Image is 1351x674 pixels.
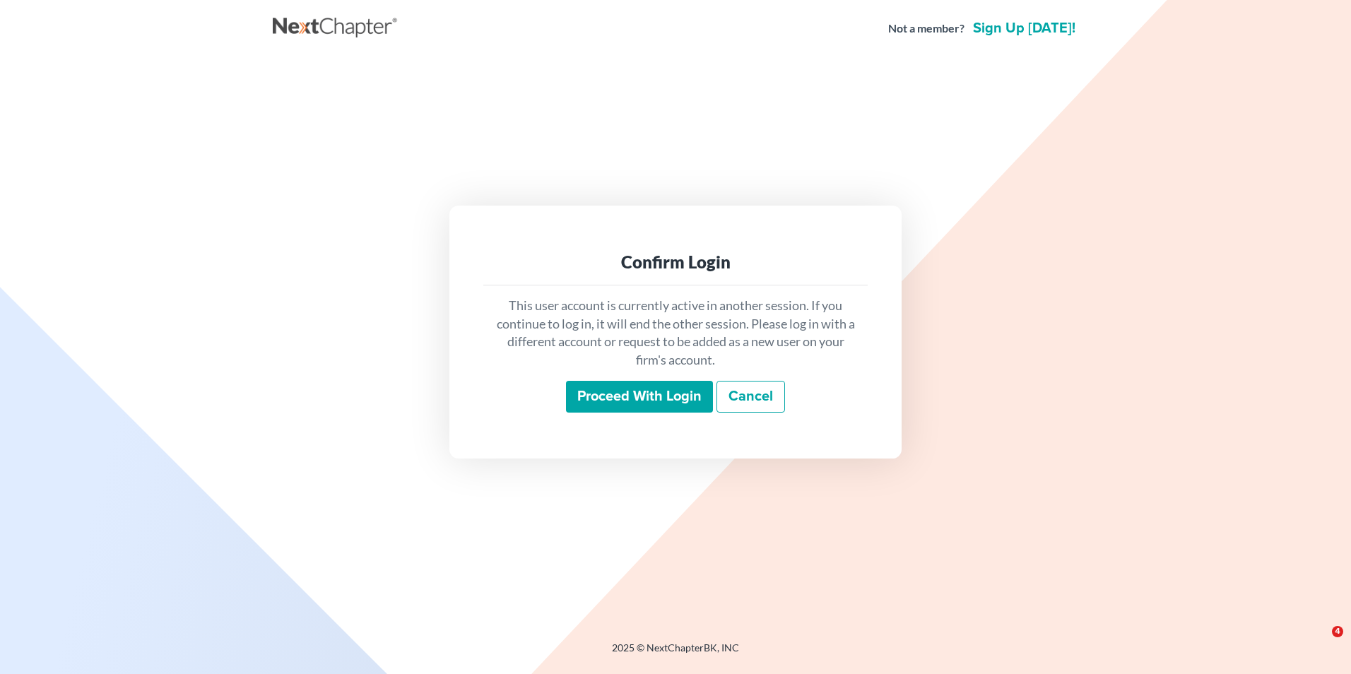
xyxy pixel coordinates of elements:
span: 4 [1332,626,1343,637]
a: Cancel [716,381,785,413]
input: Proceed with login [566,381,713,413]
iframe: Intercom live chat [1303,626,1337,660]
p: This user account is currently active in another session. If you continue to log in, it will end ... [495,297,856,369]
a: Sign up [DATE]! [970,21,1078,35]
div: 2025 © NextChapterBK, INC [273,641,1078,666]
strong: Not a member? [888,20,964,37]
div: Confirm Login [495,251,856,273]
